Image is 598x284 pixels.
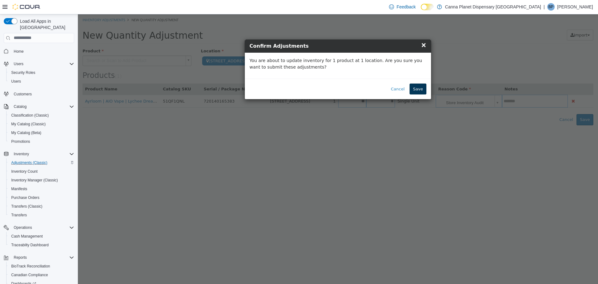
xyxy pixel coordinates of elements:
button: Customers [1,89,77,99]
button: Users [11,60,26,68]
button: Operations [1,223,77,232]
button: Promotions [6,137,77,146]
span: Inventory Count [11,169,38,174]
a: Inventory Count [9,168,40,175]
button: Save [332,69,349,80]
span: My Catalog (Beta) [11,130,41,135]
button: Users [1,60,77,68]
img: Cova [12,4,40,10]
button: Transfers (Classic) [6,202,77,211]
span: Cash Management [9,233,74,240]
span: Reports [11,254,74,261]
button: Catalog [1,102,77,111]
span: × [343,27,349,34]
span: Inventory [14,152,29,156]
button: Purchase Orders [6,193,77,202]
a: Transfers (Classic) [9,203,45,210]
span: Home [11,47,74,55]
input: Dark Mode [421,4,434,10]
span: Customers [11,90,74,98]
button: Users [6,77,77,86]
a: Classification (Classic) [9,112,51,119]
button: Inventory Manager (Classic) [6,176,77,185]
span: Users [11,79,21,84]
span: Classification (Classic) [11,113,49,118]
button: Operations [11,224,35,231]
button: Cancel [310,69,330,80]
button: BioTrack Reconciliation [6,262,77,271]
span: BP [548,3,553,11]
span: Load All Apps in [GEOGRAPHIC_DATA] [17,18,74,31]
span: Transfers (Classic) [11,204,42,209]
span: Inventory Manager (Classic) [11,178,58,183]
span: Classification (Classic) [9,112,74,119]
button: Security Roles [6,68,77,77]
a: Inventory Manager (Classic) [9,176,60,184]
button: Manifests [6,185,77,193]
button: Home [1,47,77,56]
button: Canadian Compliance [6,271,77,279]
span: My Catalog (Classic) [11,122,46,127]
h4: Confirm Adjustments [172,28,349,36]
a: BioTrack Reconciliation [9,262,53,270]
a: My Catalog (Beta) [9,129,44,137]
span: Traceabilty Dashboard [9,241,74,249]
button: Inventory [1,150,77,158]
a: Security Roles [9,69,38,76]
span: Purchase Orders [9,194,74,201]
span: Operations [14,225,32,230]
button: Traceabilty Dashboard [6,241,77,249]
span: My Catalog (Beta) [9,129,74,137]
a: Home [11,48,26,55]
span: Users [14,61,23,66]
p: | [543,3,545,11]
span: Inventory [11,150,74,158]
a: Canadian Compliance [9,271,50,279]
span: Traceabilty Dashboard [11,243,49,248]
button: Transfers [6,211,77,219]
span: Transfers (Classic) [9,203,74,210]
a: Purchase Orders [9,194,42,201]
button: My Catalog (Classic) [6,120,77,128]
span: Manifests [9,185,74,193]
button: Inventory [11,150,31,158]
span: Adjustments (Classic) [11,160,47,165]
span: Transfers [9,211,74,219]
a: Users [9,78,23,85]
button: Reports [11,254,29,261]
button: Reports [1,253,77,262]
span: Operations [11,224,74,231]
a: Transfers [9,211,29,219]
span: Promotions [11,139,30,144]
p: You are about to update inventory for 1 product at 1 location. Are you sure you want to submit th... [172,43,349,56]
button: Cash Management [6,232,77,241]
span: BioTrack Reconciliation [9,262,74,270]
button: Adjustments (Classic) [6,158,77,167]
span: Canadian Compliance [9,271,74,279]
button: Catalog [11,103,29,110]
button: Classification (Classic) [6,111,77,120]
span: BioTrack Reconciliation [11,264,50,269]
a: Manifests [9,185,30,193]
a: My Catalog (Classic) [9,120,48,128]
span: Canadian Compliance [11,272,48,277]
span: Home [14,49,24,54]
a: Feedback [387,1,418,13]
p: Canna Planet Dispensary [GEOGRAPHIC_DATA] [445,3,541,11]
span: Reports [14,255,27,260]
a: Cash Management [9,233,45,240]
span: Transfers [11,213,27,218]
button: Inventory Count [6,167,77,176]
span: Feedback [396,4,415,10]
span: Manifests [11,186,27,191]
span: Inventory Count [9,168,74,175]
span: Security Roles [9,69,74,76]
span: Catalog [14,104,26,109]
span: Security Roles [11,70,35,75]
span: Cash Management [11,234,43,239]
span: Users [9,78,74,85]
span: Inventory Manager (Classic) [9,176,74,184]
span: Users [11,60,74,68]
a: Traceabilty Dashboard [9,241,51,249]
